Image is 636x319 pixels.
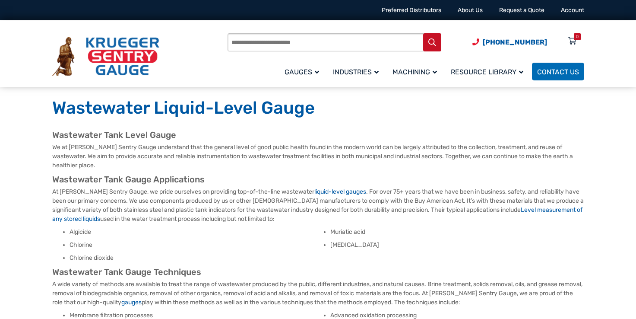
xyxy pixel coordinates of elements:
h1: Wastewater Liquid-Level Gauge [52,97,584,119]
a: Gauges [279,61,328,82]
h2: Wastewater Tank Gauge Applications [52,174,584,185]
a: Preferred Distributors [382,6,441,14]
a: Request a Quote [499,6,544,14]
a: liquid-level gauges [314,188,366,195]
a: Contact Us [532,63,584,80]
span: Machining [392,68,437,76]
a: Machining [387,61,446,82]
p: At [PERSON_NAME] Sentry Gauge, we pride ourselves on providing top-of-the-line wastewater . For o... [52,187,584,223]
span: Gauges [285,68,319,76]
p: A wide variety of methods are available to treat the range of wastewater produced by the public, ... [52,280,584,307]
li: Chlorine [70,241,323,249]
div: 0 [576,33,579,40]
a: About Us [458,6,483,14]
a: Resource Library [446,61,532,82]
a: Level measurement of any stored liquids [52,206,582,223]
h2: Wastewater Tank Gauge Techniques [52,267,584,278]
span: Contact Us [537,68,579,76]
a: gauges [121,299,142,306]
a: Industries [328,61,387,82]
img: Krueger Sentry Gauge [52,37,159,77]
li: [MEDICAL_DATA] [330,241,584,249]
span: Industries [333,68,379,76]
p: We at [PERSON_NAME] Sentry Gauge understand that the general level of good public health found in... [52,143,584,170]
li: Muriatic acid [330,228,584,236]
span: Resource Library [451,68,523,76]
h2: Wastewater Tank Level Gauge [52,130,584,140]
li: Chlorine dioxide [70,254,323,262]
span: [PHONE_NUMBER] [483,38,547,46]
li: Algicide [70,228,323,236]
a: Phone Number (920) 434-8860 [472,37,547,48]
a: Account [561,6,584,14]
